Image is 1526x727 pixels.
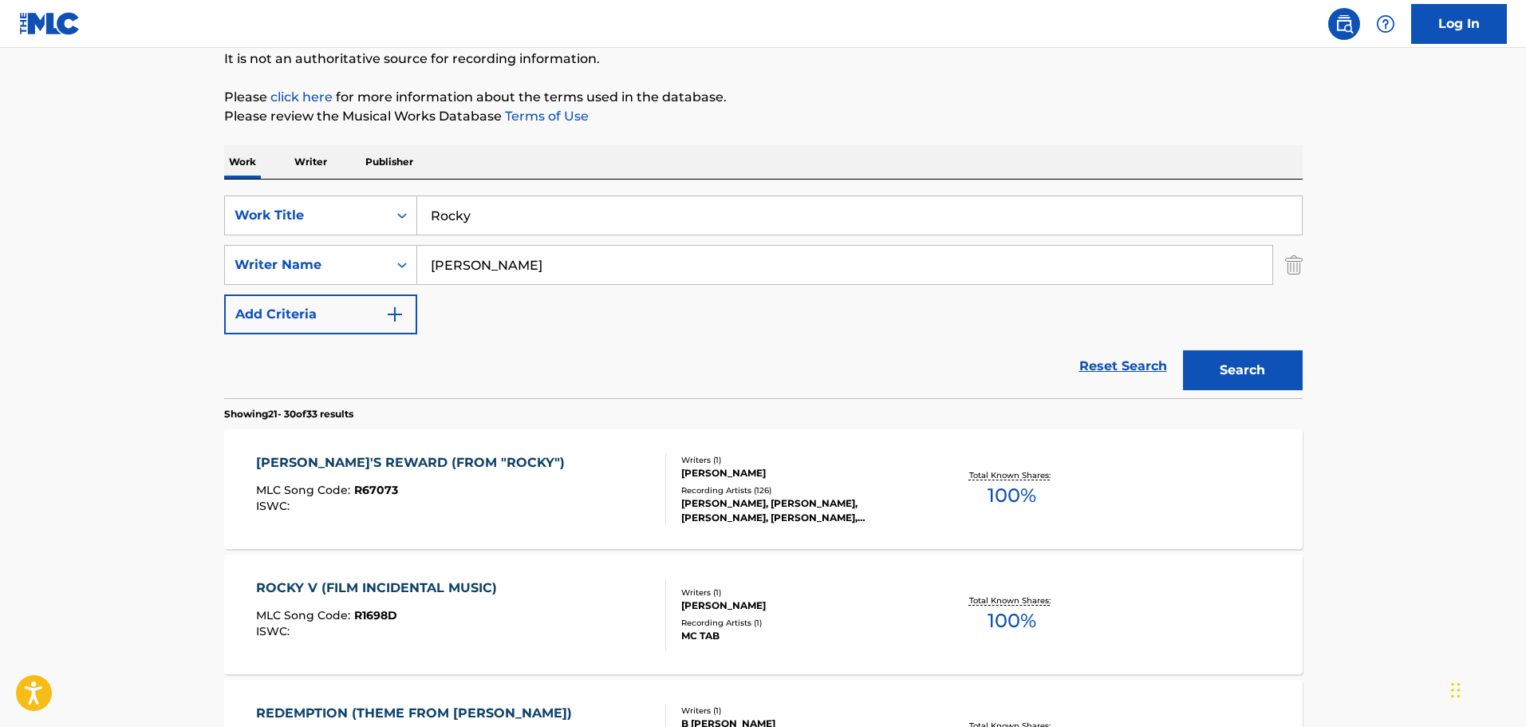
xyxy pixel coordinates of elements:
div: [PERSON_NAME]'S REWARD (FROM "ROCKY") [256,453,573,472]
a: ROCKY V (FILM INCIDENTAL MUSIC)MLC Song Code:R1698DISWC:Writers (1)[PERSON_NAME]Recording Artists... [224,555,1303,674]
span: ISWC : [256,499,294,513]
span: 100 % [988,481,1036,510]
p: It is not an authoritative source for recording information. [224,49,1303,69]
p: Publisher [361,145,418,179]
div: Writers ( 1 ) [681,454,922,466]
div: Writer Name [235,255,378,275]
a: click here [270,89,333,105]
img: Delete Criterion [1285,245,1303,285]
a: Reset Search [1071,349,1175,384]
div: Drag [1451,666,1461,714]
div: MC TAB [681,629,922,643]
button: Search [1183,350,1303,390]
p: Writer [290,145,332,179]
div: Help [1370,8,1402,40]
div: ROCKY V (FILM INCIDENTAL MUSIC) [256,579,505,598]
p: Total Known Shares: [969,469,1055,481]
a: Public Search [1328,8,1360,40]
div: [PERSON_NAME], [PERSON_NAME], [PERSON_NAME], [PERSON_NAME], [PERSON_NAME], [PERSON_NAME], ASU [PE... [681,496,922,525]
p: Total Known Shares: [969,595,1055,606]
div: Recording Artists ( 126 ) [681,484,922,496]
div: Writers ( 1 ) [681,587,922,599]
span: ISWC : [256,624,294,638]
span: MLC Song Code : [256,483,354,497]
div: Work Title [235,206,378,225]
span: R67073 [354,483,398,497]
div: Writers ( 1 ) [681,705,922,717]
img: 9d2ae6d4665cec9f34b9.svg [385,305,404,324]
img: search [1335,14,1354,34]
form: Search Form [224,196,1303,398]
div: REDEMPTION (THEME FROM [PERSON_NAME]) [256,704,580,723]
p: Showing 21 - 30 of 33 results [224,407,353,421]
img: MLC Logo [19,12,81,35]
div: [PERSON_NAME] [681,599,922,613]
p: Work [224,145,261,179]
span: MLC Song Code : [256,608,354,622]
div: [PERSON_NAME] [681,466,922,480]
span: 100 % [988,606,1036,635]
iframe: Chat Widget [1446,650,1526,727]
span: R1698D [354,608,397,622]
a: [PERSON_NAME]'S REWARD (FROM "ROCKY")MLC Song Code:R67073ISWC:Writers (1)[PERSON_NAME]Recording A... [224,429,1303,549]
p: Please for more information about the terms used in the database. [224,88,1303,107]
a: Log In [1411,4,1507,44]
a: Terms of Use [502,109,589,124]
div: Recording Artists ( 1 ) [681,617,922,629]
button: Add Criteria [224,294,417,334]
p: Please review the Musical Works Database [224,107,1303,126]
img: help [1376,14,1395,34]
